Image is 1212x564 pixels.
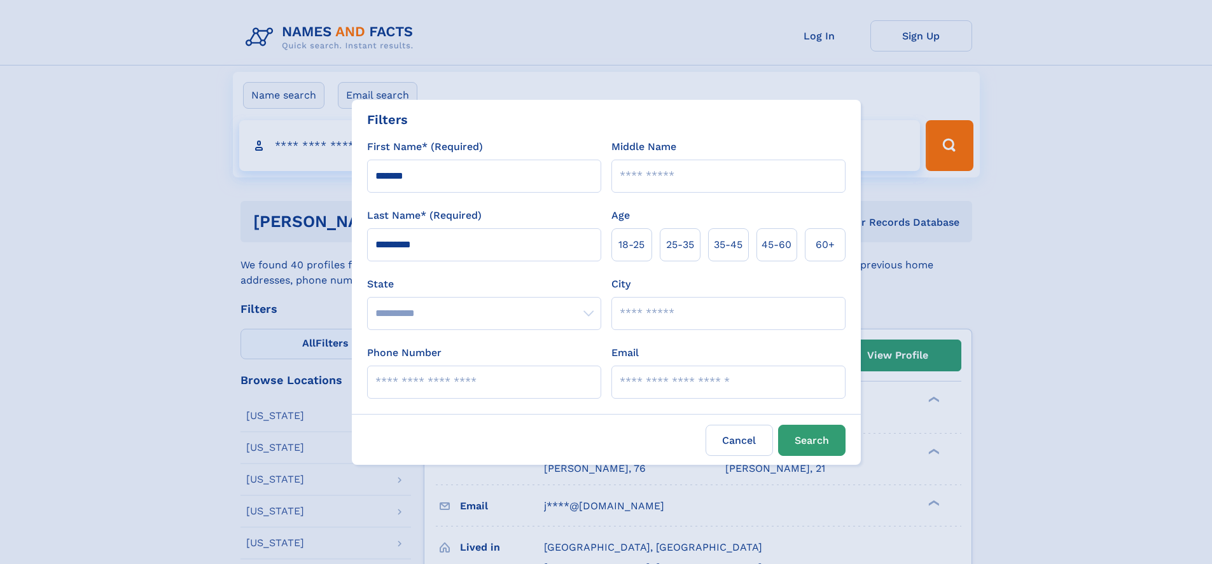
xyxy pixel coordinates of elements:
[706,425,773,456] label: Cancel
[778,425,846,456] button: Search
[367,277,601,292] label: State
[816,237,835,252] span: 60+
[611,139,676,155] label: Middle Name
[611,277,630,292] label: City
[367,208,482,223] label: Last Name* (Required)
[618,237,644,252] span: 18‑25
[367,345,442,361] label: Phone Number
[714,237,742,252] span: 35‑45
[611,208,630,223] label: Age
[666,237,694,252] span: 25‑35
[367,139,483,155] label: First Name* (Required)
[367,110,408,129] div: Filters
[762,237,791,252] span: 45‑60
[611,345,639,361] label: Email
